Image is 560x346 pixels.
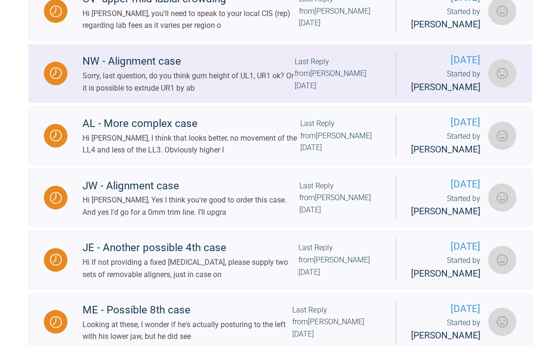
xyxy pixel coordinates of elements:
[50,5,62,17] img: Waiting
[411,268,480,278] span: [PERSON_NAME]
[411,52,480,68] span: [DATE]
[411,192,480,219] div: Started by
[300,117,380,153] div: Last Reply from [PERSON_NAME] [DATE]
[82,52,295,69] div: NW - Alignment case
[411,6,480,32] div: Started by
[295,55,380,92] div: Last Reply from [PERSON_NAME] [DATE]
[488,121,516,150] img: Cathryn Sherlock
[28,44,532,102] a: WaitingNW - Alignment caseSorry, last question, do you think gum height of UL1, UR1 ok? Or it is ...
[411,114,480,130] span: [DATE]
[411,68,480,94] div: Started by
[82,177,299,194] div: JW - Alignment case
[411,19,480,30] span: [PERSON_NAME]
[82,69,295,93] div: Sorry, last question, do you think gum height of UL1, UR1 ok? Or it is possible to extrude UR1 by ab
[299,179,380,216] div: Last Reply from [PERSON_NAME] [DATE]
[50,253,62,265] img: Waiting
[411,301,480,316] span: [DATE]
[292,304,380,340] div: Last Reply from [PERSON_NAME] [DATE]
[82,115,300,132] div: AL - More complex case
[50,316,62,328] img: Waiting
[411,143,480,154] span: [PERSON_NAME]
[488,307,516,336] img: Cathryn Sherlock
[50,67,62,79] img: Waiting
[411,81,480,92] span: [PERSON_NAME]
[411,238,480,254] span: [DATE]
[488,59,516,87] img: Cathryn Sherlock
[298,241,380,278] div: Last Reply from [PERSON_NAME] [DATE]
[82,301,292,318] div: ME - Possible 8th case
[411,329,480,340] span: [PERSON_NAME]
[411,205,480,216] span: [PERSON_NAME]
[82,318,292,342] div: Looking at these, I wonder if he's actually posturing to the left with his lower jaw, but he did see
[411,316,480,343] div: Started by
[82,132,300,156] div: Hi [PERSON_NAME], I think that looks better, no movement of the LL4 and less of the LL3. Obviousl...
[50,192,62,203] img: Waiting
[411,176,480,192] span: [DATE]
[82,239,298,256] div: JE - Another possible 4th case
[82,8,299,32] div: Hi [PERSON_NAME], you'll need to speak to your local CIS (rep) regarding lab fees as it varies pe...
[411,254,480,280] div: Started by
[28,230,532,289] a: WaitingJE - Another possible 4th caseHi If not providing a fixed [MEDICAL_DATA], please supply tw...
[82,256,298,280] div: Hi If not providing a fixed [MEDICAL_DATA], please supply two sets of removable aligners, just in...
[488,183,516,211] img: Cathryn Sherlock
[82,194,299,218] div: Hi [PERSON_NAME], Yes I think you're good to order this case. And yes I'd go for a 0mm trim line....
[488,245,516,274] img: Cathryn Sherlock
[50,129,62,141] img: Waiting
[28,168,532,227] a: WaitingJW - Alignment caseHi [PERSON_NAME], Yes I think you're good to order this case. And yes I...
[28,106,532,165] a: WaitingAL - More complex caseHi [PERSON_NAME], I think that looks better, no movement of the LL4 ...
[411,130,480,156] div: Started by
